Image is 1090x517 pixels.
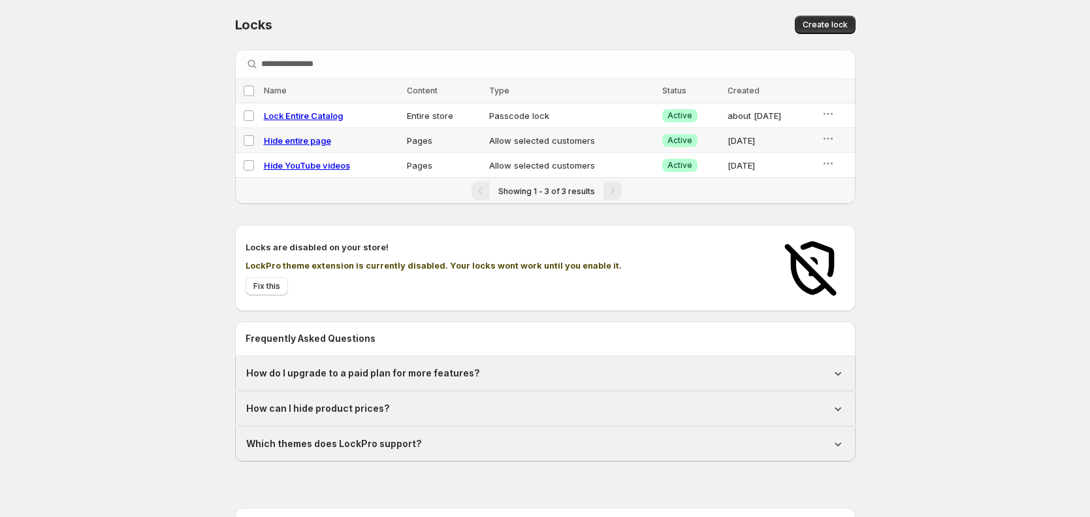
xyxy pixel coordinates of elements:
[489,86,509,95] span: Type
[246,367,480,380] h1: How do I upgrade to a paid plan for more features?
[803,20,848,30] span: Create lock
[403,128,485,153] td: Pages
[253,281,280,292] span: Fix this
[264,86,287,95] span: Name
[485,128,658,153] td: Allow selected customers
[264,110,343,121] a: Lock Entire Catalog
[407,86,438,95] span: Content
[485,103,658,128] td: Passcode lock
[728,86,760,95] span: Created
[795,16,856,34] button: Create lock
[246,437,422,450] h1: Which themes does LockPro support?
[246,402,390,415] h1: How can I hide product prices?
[246,241,767,254] h2: Locks are disabled on your store!
[724,103,817,128] td: about [DATE]
[246,332,845,345] h2: Frequently Asked Questions
[246,277,288,295] a: Fix this
[724,128,817,153] td: [DATE]
[246,259,767,272] p: LockPro theme extension is currently disabled. Your locks wont work until you enable it.
[235,17,272,33] span: Locks
[667,135,692,146] span: Active
[403,153,485,178] td: Pages
[485,153,658,178] td: Allow selected customers
[498,186,595,196] span: Showing 1 - 3 of 3 results
[264,160,350,171] a: Hide YouTube videos
[667,110,692,121] span: Active
[235,177,856,204] nav: Pagination
[662,86,686,95] span: Status
[667,160,692,171] span: Active
[264,135,331,146] a: Hide entire page
[724,153,817,178] td: [DATE]
[403,103,485,128] td: Entire store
